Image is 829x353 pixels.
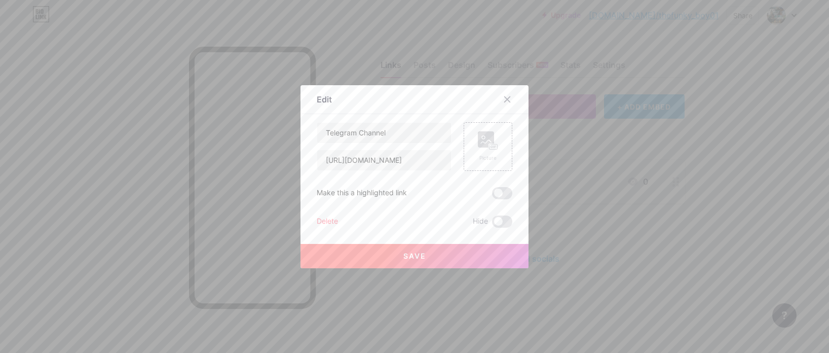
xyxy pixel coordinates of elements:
div: Edit [317,93,332,105]
div: Picture [478,154,498,162]
input: Title [317,123,451,143]
span: Hide [473,216,488,228]
div: Delete [317,216,338,228]
button: Save [300,244,529,268]
div: Make this a highlighted link [317,187,407,199]
input: URL [317,150,451,170]
span: Save [403,252,426,260]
